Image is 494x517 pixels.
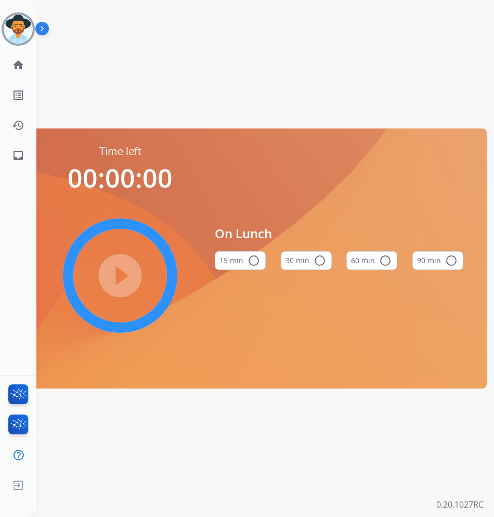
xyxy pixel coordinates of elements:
mat-icon: home [12,59,24,71]
button: 90 min [412,251,463,270]
button: 60 min [346,251,397,270]
span: Time left [99,144,141,159]
span: On Lunch [215,224,463,243]
mat-icon: radio_button_unchecked [445,254,458,267]
mat-icon: radio_button_unchecked [314,254,326,267]
span: 00:00:00 [68,160,173,196]
mat-icon: list_alt [12,89,24,101]
mat-icon: radio_button_unchecked [379,254,392,267]
img: avatar [4,15,33,44]
mat-icon: history [12,119,24,132]
p: 0.20.1027RC [436,498,484,511]
button: 15 min [215,251,266,270]
mat-icon: inbox [12,149,24,162]
button: 30 min [281,251,332,270]
mat-icon: radio_button_unchecked [248,254,260,267]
